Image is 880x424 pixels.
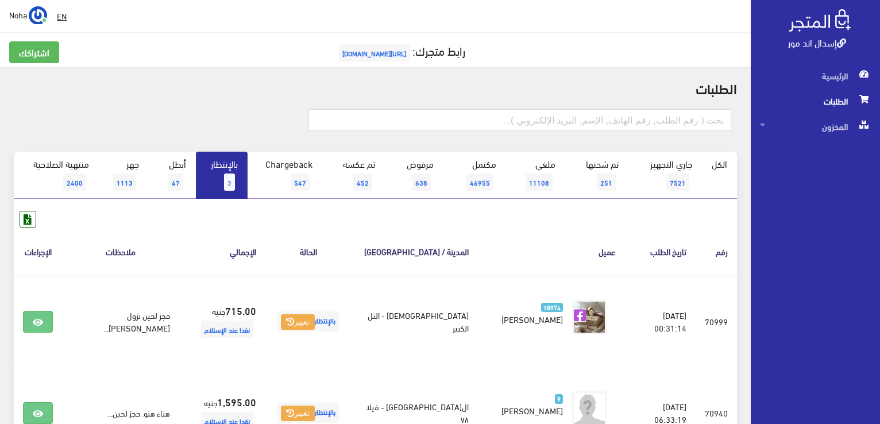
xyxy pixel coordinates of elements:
button: تغيير [281,406,315,422]
button: تغيير [281,314,315,330]
a: رابط متجرك:[URL][DOMAIN_NAME] [336,40,465,61]
span: بالإنتظار [277,311,339,332]
span: الطلبات [760,88,871,114]
img: ... [29,6,47,25]
span: الرئيسية [760,63,871,88]
span: 3 [224,174,235,191]
span: 9 [555,394,563,404]
span: 46955 [466,174,493,191]
td: 70999 [696,276,737,368]
span: 638 [412,174,431,191]
span: 1113 [113,174,136,191]
a: Chargeback547 [248,152,322,199]
th: رقم [696,228,737,275]
h2: الطلبات [14,80,737,95]
a: 18974 [PERSON_NAME] [496,300,563,325]
a: تم شحنها251 [565,152,628,199]
span: 18974 [541,303,563,313]
strong: 715.00 [225,303,256,318]
span: [PERSON_NAME] [501,311,563,327]
a: إسدال اند مور [788,34,846,51]
th: المدينة / [GEOGRAPHIC_DATA] [351,228,478,275]
img: picture [572,300,607,334]
a: ملغي11108 [506,152,565,199]
th: الإجراءات [14,228,62,275]
th: اﻹجمالي [179,228,265,275]
span: 547 [291,174,310,191]
a: جاري التجهيز7521 [628,152,703,199]
span: بالإنتظار [277,403,339,423]
a: ... Noha [9,6,47,24]
strong: 1,595.00 [217,394,256,409]
span: 11108 [526,174,553,191]
iframe: Drift Widget Chat Controller [14,345,57,389]
a: المخزون [751,114,880,139]
span: [PERSON_NAME] [501,402,563,418]
img: . [789,9,851,32]
th: عميل [478,228,625,275]
a: أبطل47 [149,152,196,199]
a: بالإنتظار3 [196,152,248,199]
span: نقدا عند الإستلام [201,321,253,338]
td: جنيه [179,276,265,368]
a: منتهية الصلاحية2400 [14,152,99,199]
a: 9 [PERSON_NAME] [496,391,563,417]
a: الكل [702,152,737,176]
a: مكتمل46955 [443,152,506,199]
a: EN [52,6,71,26]
a: الطلبات [751,88,880,114]
span: 47 [168,174,183,191]
a: الرئيسية [751,63,880,88]
th: الحالة [265,228,351,275]
td: [DATE] 00:31:14 [625,276,696,368]
span: [URL][DOMAIN_NAME] [339,44,410,61]
span: 2400 [63,174,86,191]
u: EN [57,9,67,23]
input: بحث ( رقم الطلب, رقم الهاتف, الإسم, البريد اﻹلكتروني )... [308,109,731,131]
span: 452 [353,174,372,191]
a: تم عكسه452 [322,152,385,199]
span: المخزون [760,114,871,139]
th: تاريخ الطلب [625,228,696,275]
td: حجز لحين نزول [PERSON_NAME]... [62,276,179,368]
span: 7521 [666,174,689,191]
th: ملاحظات [62,228,179,275]
a: جهز1113 [99,152,149,199]
td: [DEMOGRAPHIC_DATA] - التل الكبير [351,276,478,368]
a: اشتراكك [9,41,59,63]
span: Noha [9,7,27,22]
span: 251 [597,174,616,191]
a: مرفوض638 [385,152,443,199]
